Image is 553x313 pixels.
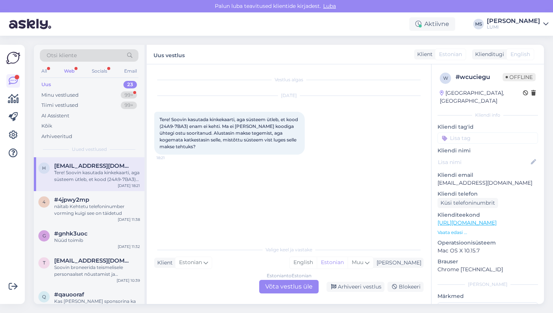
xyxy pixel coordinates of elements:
[118,217,140,222] div: [DATE] 11:38
[43,199,46,205] span: 4
[62,66,76,76] div: Web
[438,258,538,266] p: Brauser
[118,183,140,188] div: [DATE] 18:21
[41,91,79,99] div: Minu vestlused
[54,163,132,169] span: hhannaess@gmail.com
[438,190,538,198] p: Kliendi telefon
[156,155,185,161] span: 18:21
[154,246,424,253] div: Valige keel ja vastake
[54,169,140,183] div: Tere! Soovin kasutada kinkekaarti, aga süsteem ütleb, et kood (24A9-7BA3) enam ei kehti. Ma ei [P...
[121,91,137,99] div: 99+
[438,112,538,119] div: Kliendi info
[54,230,88,237] span: #gnhk3uoc
[472,50,504,58] div: Klienditugi
[317,257,348,268] div: Estonian
[374,259,421,267] div: [PERSON_NAME]
[438,211,538,219] p: Klienditeekond
[439,50,462,58] span: Estonian
[43,233,46,239] span: g
[54,257,132,264] span: triin.valimaa@gmail.com
[259,280,319,293] div: Võta vestlus üle
[160,117,299,149] span: Tere! Soovin kasutada kinkekaarti, aga süsteem ütleb, et kood (24A9-7BA3) enam ei kehti. Ma ei [P...
[438,292,538,300] p: Märkmed
[443,75,448,81] span: w
[47,52,77,59] span: Otsi kliente
[90,66,109,76] div: Socials
[487,18,540,24] div: [PERSON_NAME]
[438,147,538,155] p: Kliendi nimi
[40,66,49,76] div: All
[438,132,538,144] input: Lisa tag
[438,158,529,166] input: Lisa nimi
[121,102,137,109] div: 99+
[41,102,78,109] div: Tiimi vestlused
[123,66,138,76] div: Email
[438,266,538,273] p: Chrome [TECHNICAL_ID]
[123,81,137,88] div: 23
[414,50,433,58] div: Klient
[154,92,424,99] div: [DATE]
[54,196,89,203] span: #4jpwy2mp
[438,171,538,179] p: Kliendi email
[438,239,538,247] p: Operatsioonisüsteem
[438,219,497,226] a: [URL][DOMAIN_NAME]
[438,281,538,288] div: [PERSON_NAME]
[438,247,538,255] p: Mac OS X 10.15.7
[54,203,140,217] div: näitab Kehtetu telefoninumber vorming kuigi see on täidetud
[327,282,384,292] div: Arhiveeri vestlus
[438,123,538,131] p: Kliendi tag'id
[438,229,538,236] p: Vaata edasi ...
[154,259,173,267] div: Klient
[321,3,338,9] span: Luba
[290,257,317,268] div: English
[43,260,46,266] span: t
[387,282,424,292] div: Blokeeri
[487,24,540,30] div: LUMI
[438,179,538,187] p: [EMAIL_ADDRESS][DOMAIN_NAME]
[456,73,503,82] div: # wcuciegu
[154,76,424,83] div: Vestlus algas
[6,51,20,65] img: Askly Logo
[179,258,202,267] span: Estonian
[41,133,72,140] div: Arhiveeritud
[41,112,69,120] div: AI Assistent
[438,198,498,208] div: Küsi telefoninumbrit
[117,278,140,283] div: [DATE] 10:39
[153,49,185,59] label: Uus vestlus
[54,298,140,311] div: Kas [PERSON_NAME] sponsorina ka koostöid?
[510,50,530,58] span: English
[42,294,46,299] span: q
[352,259,363,266] span: Muu
[409,17,455,31] div: Aktiivne
[54,291,84,298] span: #qauooraf
[54,237,140,244] div: Nüüd toimib
[267,272,311,279] div: Estonian to Estonian
[440,89,523,105] div: [GEOGRAPHIC_DATA], [GEOGRAPHIC_DATA]
[118,244,140,249] div: [DATE] 11:32
[41,81,51,88] div: Uus
[473,19,484,29] div: MS
[487,18,548,30] a: [PERSON_NAME]LUMI
[503,73,536,81] span: Offline
[54,264,140,278] div: Soovin broneerida teismelisele personaalset nõustamist ja nahaanalüüsi, kas oleks võimalik esmasp...
[42,165,46,171] span: h
[41,122,52,130] div: Kõik
[72,146,107,153] span: Uued vestlused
